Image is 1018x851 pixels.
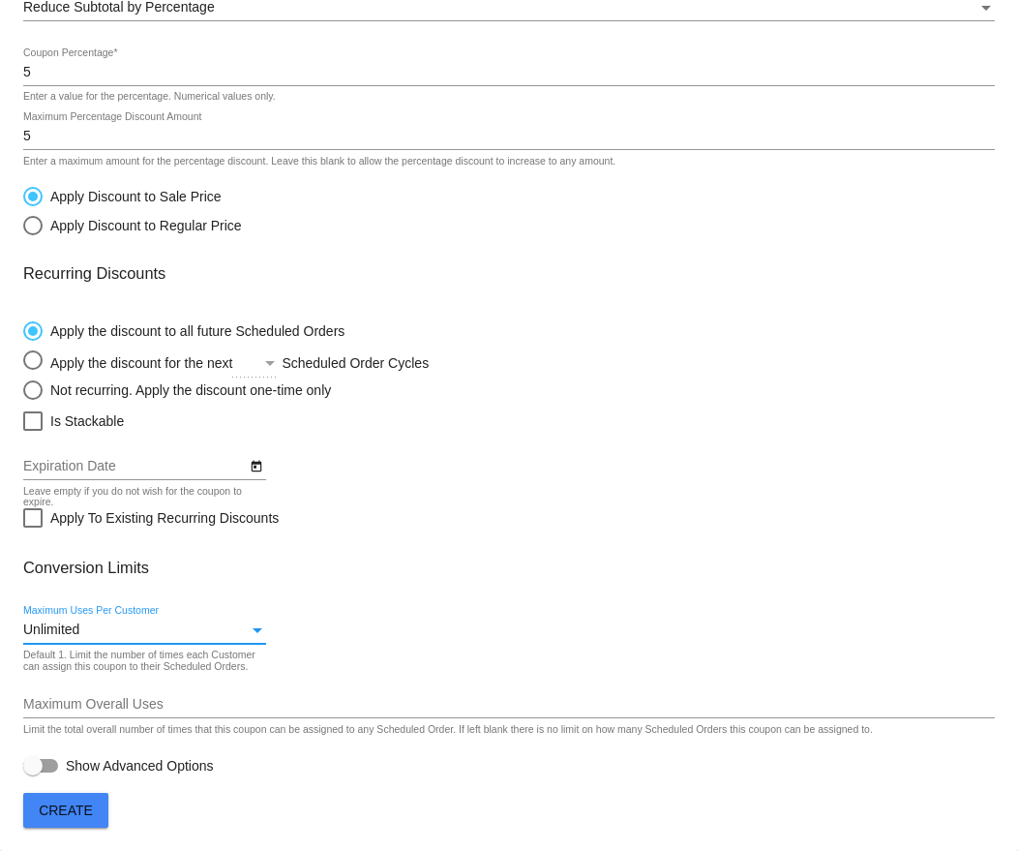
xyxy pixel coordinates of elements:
input: Maximum Percentage Discount Amount [23,129,995,144]
input: Maximum Overall Uses [23,697,995,713]
div: Apply Discount to Regular Price [43,218,242,233]
div: Apply the discount for the next Scheduled Order Cycles [43,350,557,371]
div: Limit the total overall number of times that this coupon can be assigned to any Scheduled Order. ... [23,724,873,736]
mat-radio-group: Select an option [23,177,242,235]
span: Show Advanced Options [66,756,214,775]
div: Apply Discount to Sale Price [43,189,222,204]
button: Create [23,793,108,828]
div: Enter a value for the percentage. Numerical values only. [23,91,276,103]
button: Open calendar [246,455,266,475]
div: Enter a maximum amount for the percentage discount. Leave this blank to allow the percentage disc... [23,156,615,167]
span: Is Stackable [50,410,124,433]
span: Unlimited [23,622,79,637]
h3: Conversion Limits [23,559,995,577]
input: Coupon Percentage [23,65,995,80]
span: Apply To Existing Recurring Discounts [50,506,279,530]
input: Expiration Date [23,459,246,474]
div: Default 1. Limit the number of times each Customer can assign this coupon to their Scheduled Orders. [23,650,256,673]
div: Leave empty if you do not wish for the coupon to expire. [23,486,256,509]
div: Not recurring. Apply the discount one-time only [43,382,331,398]
span: Create [39,803,93,818]
div: Apply the discount to all future Scheduled Orders [43,323,344,339]
h3: Recurring Discounts [23,264,995,283]
mat-radio-group: Select an option [23,312,557,400]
